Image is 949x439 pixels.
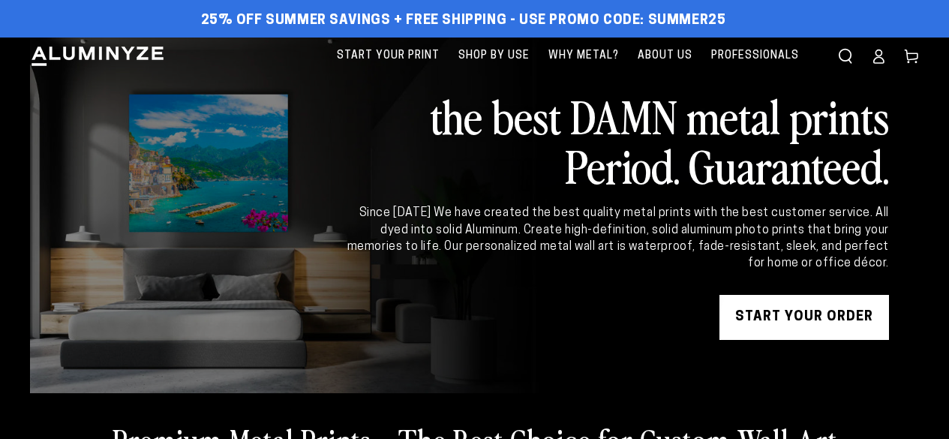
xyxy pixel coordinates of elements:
a: Professionals [704,38,806,74]
a: About Us [630,38,700,74]
a: Start Your Print [329,38,447,74]
span: Why Metal? [548,47,619,65]
span: Start Your Print [337,47,440,65]
a: START YOUR Order [719,295,889,340]
img: Aluminyze [30,45,165,68]
span: Professionals [711,47,799,65]
summary: Search our site [829,40,862,73]
a: Shop By Use [451,38,537,74]
span: Shop By Use [458,47,530,65]
a: Why Metal? [541,38,626,74]
span: About Us [638,47,692,65]
span: 25% off Summer Savings + Free Shipping - Use Promo Code: SUMMER25 [201,13,726,29]
div: Since [DATE] We have created the best quality metal prints with the best customer service. All dy... [344,205,889,272]
h2: the best DAMN metal prints Period. Guaranteed. [344,91,889,190]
